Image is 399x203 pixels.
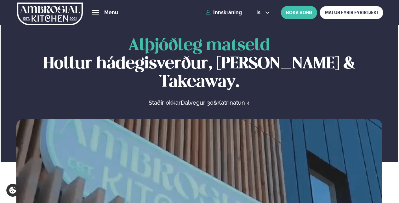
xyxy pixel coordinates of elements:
a: Innskráning [206,10,242,15]
button: BÓKA BORÐ [281,6,317,19]
img: logo [17,1,83,27]
p: Staðir okkar & [80,99,318,107]
a: MATUR FYRIR FYRIRTÆKI [320,6,383,19]
span: Alþjóðleg matseld [128,38,270,54]
button: is [251,10,275,15]
span: is [256,10,262,15]
a: Cookie settings [6,184,19,197]
button: hamburger [92,9,99,16]
h1: Hollur hádegisverður, [PERSON_NAME] & Takeaway. [16,37,383,91]
a: Katrinatun 4 [217,99,250,107]
a: Dalvegur 30 [181,99,214,107]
